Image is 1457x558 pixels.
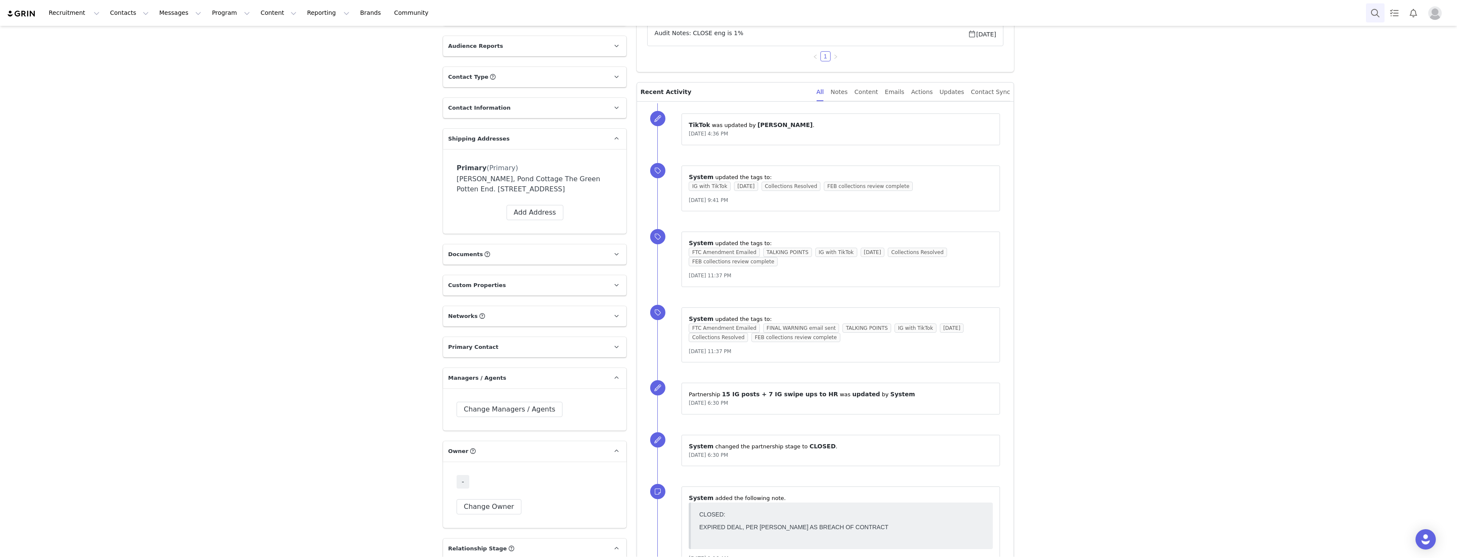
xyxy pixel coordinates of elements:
div: Contact Sync [971,83,1010,102]
img: placeholder-profile.jpg [1428,6,1442,20]
span: [DATE] 9:41 PM [689,197,728,203]
button: Notifications [1404,3,1423,22]
span: FEB collections review complete [824,182,913,191]
i: icon: right [833,54,838,59]
span: Primary [457,164,487,172]
div: All [817,83,824,102]
span: Primary Contact [448,343,499,351]
div: [PERSON_NAME], Pond Cottage The Green Potten End. [STREET_ADDRESS] [457,174,613,194]
p: ⁨ ⁩ changed the ⁨partnership⁩ stage to ⁨ ⁩. [689,442,993,451]
button: Add Address [507,205,563,220]
span: updated [852,391,880,398]
span: [DATE] 11:37 PM [689,348,731,354]
span: Audience Reports [448,42,503,50]
span: System [689,494,713,501]
span: Owner [448,447,468,456]
span: Contact Information [448,104,510,112]
li: Next Page [831,51,841,61]
div: Emails [885,83,904,102]
span: [PERSON_NAME] [758,122,813,128]
span: Managers / Agents [448,374,506,382]
button: Profile [1423,6,1450,20]
a: 1 [821,52,830,61]
button: Change Managers / Agents [457,402,562,417]
button: Reporting [302,3,355,22]
span: Networks [448,312,478,320]
span: 15 IG posts + 7 IG swipe ups to HR [722,391,838,398]
span: Documents [448,250,483,259]
span: Collections Resolved [689,333,748,342]
span: FEB collections review complete [689,257,778,266]
span: [DATE] [734,182,758,191]
p: Partnership ⁨ ⁩ was ⁨ ⁩ by ⁨ ⁩ [689,390,993,399]
span: [DATE] 6:30 PM [689,400,728,406]
button: Content [255,3,302,22]
p: EXPIRED DEAL, PER [PERSON_NAME] AS BREACH OF CONTRACT [3,16,288,23]
a: Brands [355,3,388,22]
span: FTC Amendment Emailed [689,323,760,333]
span: Audit Notes: CLOSE eng is 1% [654,29,967,39]
p: Recent Activity [640,83,809,101]
span: [DATE] 11:37 PM [689,273,731,279]
img: grin logo [7,10,36,18]
span: (Primary) [487,164,518,172]
span: Custom Properties [448,281,506,290]
div: Actions [911,83,933,102]
span: TALKING POINTS [763,248,812,257]
span: System [689,240,713,246]
span: System [890,391,915,398]
button: Program [207,3,255,22]
li: 1 [820,51,831,61]
button: Messages [154,3,206,22]
span: IG with TikTok [815,248,857,257]
i: icon: left [813,54,818,59]
p: CLOSED: [3,3,288,10]
span: FINAL WARNING email sent [763,323,839,333]
span: TALKING POINTS [842,323,891,333]
button: Change Owner [457,499,521,514]
span: Relationship Stage [448,544,507,553]
span: [DATE] 6:30 PM [689,452,728,458]
a: Tasks [1385,3,1404,22]
li: Previous Page [810,51,820,61]
span: Contact Type [448,73,488,81]
span: IG with TikTok [895,323,936,333]
span: [DATE] [940,323,964,333]
span: CLOSED [809,443,836,450]
span: Collections Resolved [762,182,821,191]
span: IG with TikTok [689,182,731,191]
a: Community [389,3,438,22]
p: ⁨ ⁩ ⁨added⁩ the following note. [689,494,993,503]
div: Notes [831,83,848,102]
p: ⁨ ⁩ updated the tags to: [689,239,993,248]
span: Collections Resolved [888,248,947,257]
p: ⁨ ⁩ updated the tags to: [689,315,993,323]
div: Open Intercom Messenger [1415,529,1436,550]
span: [DATE] 4:36 PM [689,131,728,137]
p: ⁨ ⁩ was updated by ⁨ ⁩. [689,121,993,130]
div: Updates [939,83,964,102]
span: - [457,475,469,489]
span: [DATE] [861,248,885,257]
span: System [689,174,713,180]
span: [DATE] [968,29,996,39]
span: FEB collections review complete [751,333,840,342]
span: TikTok [689,122,710,128]
span: System [689,315,713,322]
button: Contacts [105,3,154,22]
span: System [689,443,713,450]
button: Recruitment [44,3,105,22]
div: Content [854,83,878,102]
span: FTC Amendment Emailed [689,248,760,257]
span: Shipping Addresses [448,135,510,143]
p: ⁨ ⁩ updated the tags to: [689,173,993,182]
button: Search [1366,3,1385,22]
